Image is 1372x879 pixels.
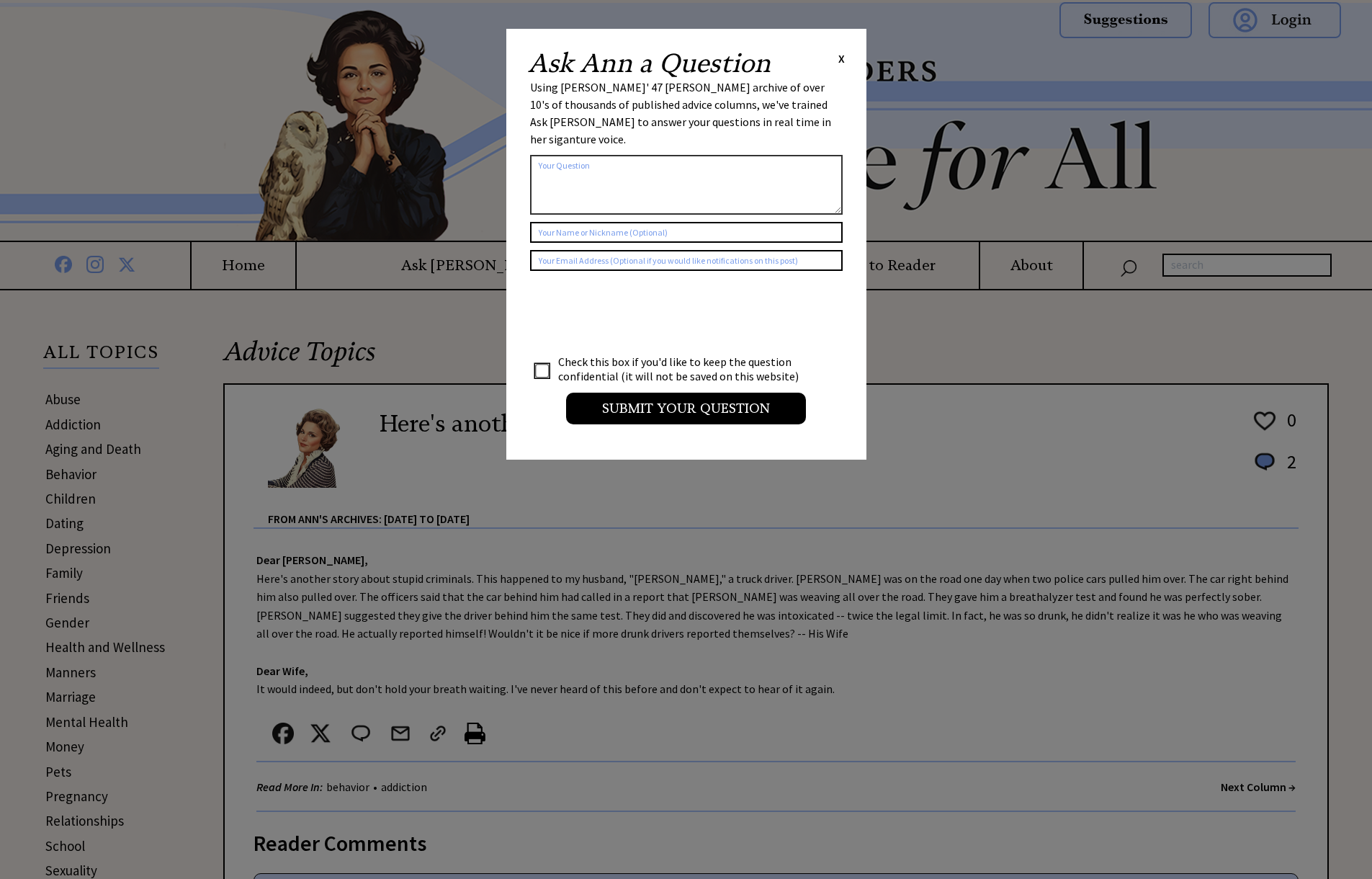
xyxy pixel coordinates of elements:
[530,79,843,148] div: Using [PERSON_NAME]' 47 [PERSON_NAME] archive of over 10's of thousands of published advice colum...
[838,51,845,66] span: X
[530,285,749,342] iframe: reCAPTCHA
[566,393,806,424] input: Submit your Question
[528,50,771,76] h2: Ask Ann a Question
[557,354,812,384] td: Check this box if you'd like to keep the question confidential (it will not be saved on this webs...
[530,250,843,271] input: Your Email Address (Optional if you would like notifications on this post)
[530,222,843,243] input: Your Name or Nickname (Optional)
